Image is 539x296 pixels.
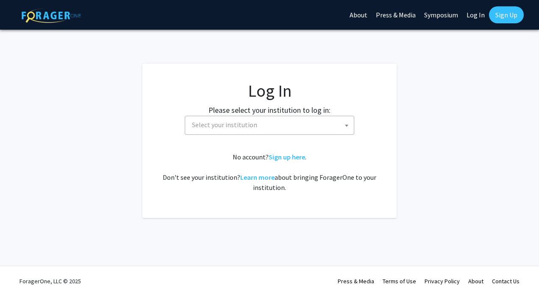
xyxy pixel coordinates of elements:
img: ForagerOne Logo [22,8,81,23]
a: Sign up here [269,153,305,161]
a: Contact Us [492,277,520,285]
a: Learn more about bringing ForagerOne to your institution [240,173,275,182]
label: Please select your institution to log in: [208,104,331,116]
a: Terms of Use [383,277,416,285]
a: Privacy Policy [425,277,460,285]
a: Sign Up [489,6,524,23]
h1: Log In [159,81,380,101]
span: Select your institution [192,120,257,129]
span: Select your institution [185,116,354,135]
a: Press & Media [338,277,374,285]
div: ForagerOne, LLC © 2025 [19,266,81,296]
span: Select your institution [189,116,354,134]
a: About [468,277,483,285]
div: No account? . Don't see your institution? about bringing ForagerOne to your institution. [159,152,380,193]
